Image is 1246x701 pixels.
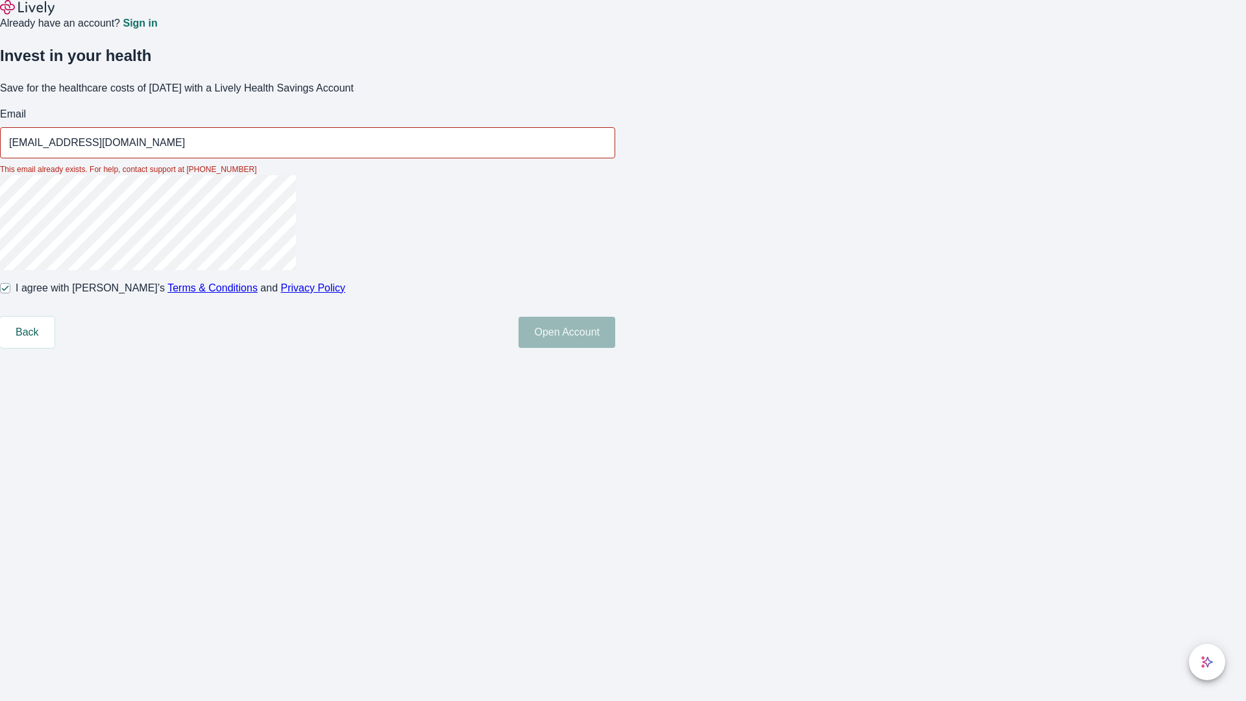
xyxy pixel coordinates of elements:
svg: Lively AI Assistant [1201,656,1214,669]
a: Privacy Policy [281,282,346,293]
a: Sign in [123,18,157,29]
a: Terms & Conditions [167,282,258,293]
span: I agree with [PERSON_NAME]’s and [16,280,345,296]
button: chat [1189,644,1225,680]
